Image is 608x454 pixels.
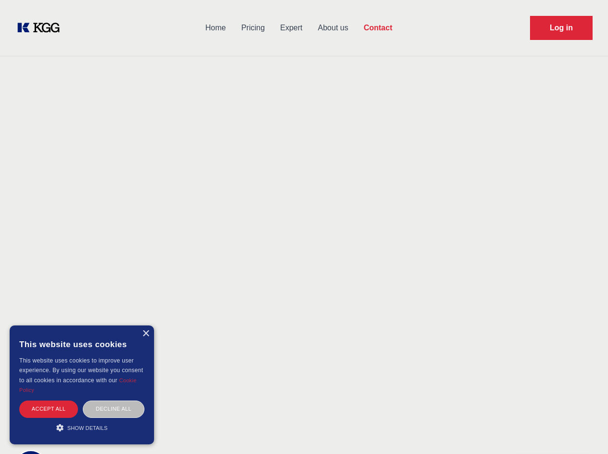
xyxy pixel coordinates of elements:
a: Cookie Policy [466,391,512,400]
label: Last Name* [407,170,543,180]
label: First Name* [256,170,392,180]
iframe: Chat Widget [560,408,608,454]
a: Home [197,15,233,40]
div: Close [142,330,149,337]
a: Request Demo [530,16,593,40]
p: By selecting this, you agree to the and . [283,390,515,402]
span: This website uses cookies to improve user experience. By using our website you consent to all coo... [19,357,143,384]
a: [EMAIL_ADDRESS][DOMAIN_NAME] [56,307,186,319]
label: Phone Number* [256,280,392,290]
p: Any questions or remarks? Just write us a message and we will get back to you as soon as possible! [12,128,596,140]
a: Pricing [233,15,272,40]
label: Message [256,324,543,333]
label: Email* [256,214,543,223]
a: [PHONE_NUMBER] [56,290,125,301]
a: Expert [272,15,310,40]
a: About us [310,15,356,40]
a: KOL Knowledge Platform: Talk to Key External Experts (KEE) [15,20,67,36]
button: Let's talk [256,415,543,440]
div: Show details [19,423,144,432]
div: This website uses cookies [19,333,144,356]
a: Cookie Policy [19,377,137,393]
h2: Contact [12,101,596,120]
label: Organization* [407,280,543,290]
div: Accept all [19,401,78,417]
div: I am an expert [283,258,326,268]
a: @knowledgegategroup [39,324,134,336]
a: Privacy Policy [401,391,449,400]
p: [PERSON_NAME][STREET_ADDRESS], [39,255,227,267]
p: [GEOGRAPHIC_DATA], [GEOGRAPHIC_DATA] [39,267,227,278]
div: Decline all [83,401,144,417]
span: Show details [67,425,108,431]
p: We would love to hear from you. [39,228,227,240]
h2: Contact Information [39,205,227,222]
a: Contact [356,15,400,40]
